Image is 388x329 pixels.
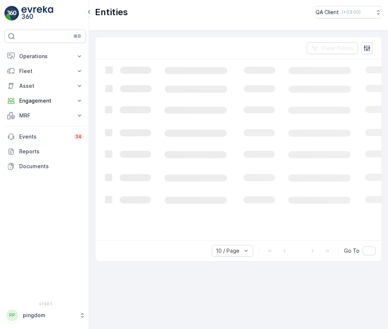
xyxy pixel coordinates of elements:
p: Fleet [19,67,71,75]
p: Asset [19,82,71,90]
button: Operations [4,49,86,64]
button: QA Client(+03:00) [316,6,382,19]
span: Go To [344,247,360,255]
button: Fleet [4,64,86,79]
p: QA Client [316,9,339,16]
a: Events34 [4,129,86,144]
p: Engagement [19,97,71,104]
button: MRF [4,108,86,123]
button: Engagement [4,93,86,108]
p: MRF [19,112,71,119]
p: Entities [95,6,128,18]
button: Asset [4,79,86,93]
div: PP [6,309,18,321]
button: Clear Filters [307,42,358,54]
p: Events [19,133,69,140]
img: logo_light-DOdMpM7g.png [21,6,53,21]
p: pingdom [23,312,76,319]
p: Clear Filters [321,44,354,52]
p: 34 [75,134,82,140]
a: Reports [4,144,86,159]
p: ⌘B [74,33,81,39]
p: Operations [19,53,71,60]
span: v 1.50.1 [4,302,86,306]
p: Documents [19,163,83,170]
a: Documents [4,159,86,174]
p: ( +03:00 ) [342,9,361,15]
button: PPpingdom [4,308,86,323]
p: Reports [19,148,83,155]
img: logo [4,6,19,21]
